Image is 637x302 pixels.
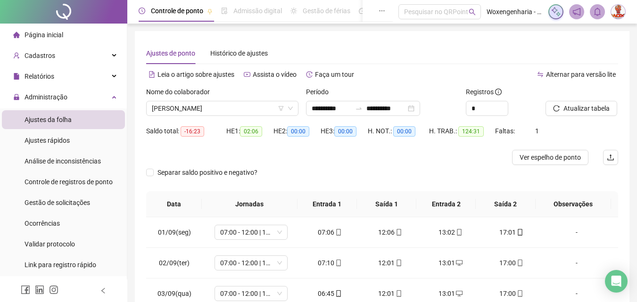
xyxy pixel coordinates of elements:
[149,71,155,78] span: file-text
[139,8,145,14] span: clock-circle
[100,287,107,294] span: left
[146,87,216,97] label: Nome do colaborador
[233,7,282,15] span: Admissão digital
[25,52,55,59] span: Cadastros
[546,101,617,116] button: Atualizar tabela
[543,199,604,209] span: Observações
[546,71,616,78] span: Alternar para versão lite
[516,290,523,297] span: mobile
[157,290,191,297] span: 03/09(qua)
[334,260,342,266] span: mobile
[290,8,297,14] span: sun
[512,150,588,165] button: Ver espelho de ponto
[220,256,282,270] span: 07:00 - 12:00 | 13:00 - 17:00
[455,229,463,236] span: mobile
[549,258,604,268] div: -
[572,8,581,16] span: notification
[428,288,473,299] div: 13:01
[307,227,353,237] div: 07:06
[551,7,561,17] img: sparkle-icon.fc2bf0ac1784a2077858766a79e2daf3.svg
[273,126,321,137] div: HE 2:
[428,258,473,268] div: 13:01
[368,227,413,237] div: 12:06
[307,288,353,299] div: 06:45
[359,8,365,14] span: dashboard
[25,178,113,186] span: Controle de registros de ponto
[13,94,20,100] span: lock
[393,126,415,137] span: 00:00
[428,227,473,237] div: 13:02
[455,290,463,297] span: desktop
[13,32,20,38] span: home
[220,286,282,301] span: 07:00 - 12:00 | 13:00 - 17:00
[334,126,356,137] span: 00:00
[13,73,20,80] span: file
[488,227,534,237] div: 17:01
[220,225,282,239] span: 07:00 - 12:00 | 13:00 - 17:00
[25,220,60,227] span: Ocorrências
[253,71,297,78] span: Assista o vídeo
[315,71,354,78] span: Faça um tour
[307,258,353,268] div: 07:10
[379,8,385,14] span: ellipsis
[152,101,293,115] span: MARCELLO JUNIO MARTINS DOS SANTOS
[607,154,614,161] span: upload
[146,49,195,57] span: Ajustes de ponto
[334,229,342,236] span: mobile
[306,71,313,78] span: history
[159,259,190,267] span: 02/09(ter)
[151,7,203,15] span: Controle de ponto
[240,126,262,137] span: 02:06
[458,126,484,137] span: 124:31
[476,191,535,217] th: Saída 2
[495,127,516,135] span: Faltas:
[287,126,309,137] span: 00:00
[563,103,610,114] span: Atualizar tabela
[157,71,234,78] span: Leia o artigo sobre ajustes
[306,87,335,97] label: Período
[549,227,604,237] div: -
[25,93,67,101] span: Administração
[146,126,226,137] div: Saldo total:
[226,126,273,137] div: HE 1:
[25,240,75,248] span: Validar protocolo
[25,199,90,206] span: Gestão de solicitações
[221,8,228,14] span: file-done
[395,260,402,266] span: mobile
[537,71,544,78] span: swap
[355,105,363,112] span: to
[25,157,101,165] span: Análise de inconsistências
[516,229,523,236] span: mobile
[210,49,268,57] span: Histórico de ajustes
[298,191,357,217] th: Entrada 1
[303,7,350,15] span: Gestão de férias
[181,126,204,137] span: -16:23
[321,126,368,137] div: HE 3:
[49,285,58,294] span: instagram
[516,260,523,266] span: mobile
[355,105,363,112] span: swap-right
[455,260,463,266] span: desktop
[13,52,20,59] span: user-add
[605,270,628,293] div: Open Intercom Messenger
[395,229,402,236] span: mobile
[278,106,284,111] span: filter
[469,8,476,16] span: search
[244,71,250,78] span: youtube
[487,7,543,17] span: Woxengenharia - WOX ENGENHARIA
[35,285,44,294] span: linkedin
[288,106,293,111] span: down
[25,137,70,144] span: Ajustes rápidos
[429,126,495,137] div: H. TRAB.:
[549,288,604,299] div: -
[488,258,534,268] div: 17:00
[611,5,625,19] img: 80098
[488,288,534,299] div: 17:00
[202,191,298,217] th: Jornadas
[395,290,402,297] span: mobile
[21,285,30,294] span: facebook
[416,191,476,217] th: Entrada 2
[368,258,413,268] div: 12:01
[495,89,502,95] span: info-circle
[536,191,611,217] th: Observações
